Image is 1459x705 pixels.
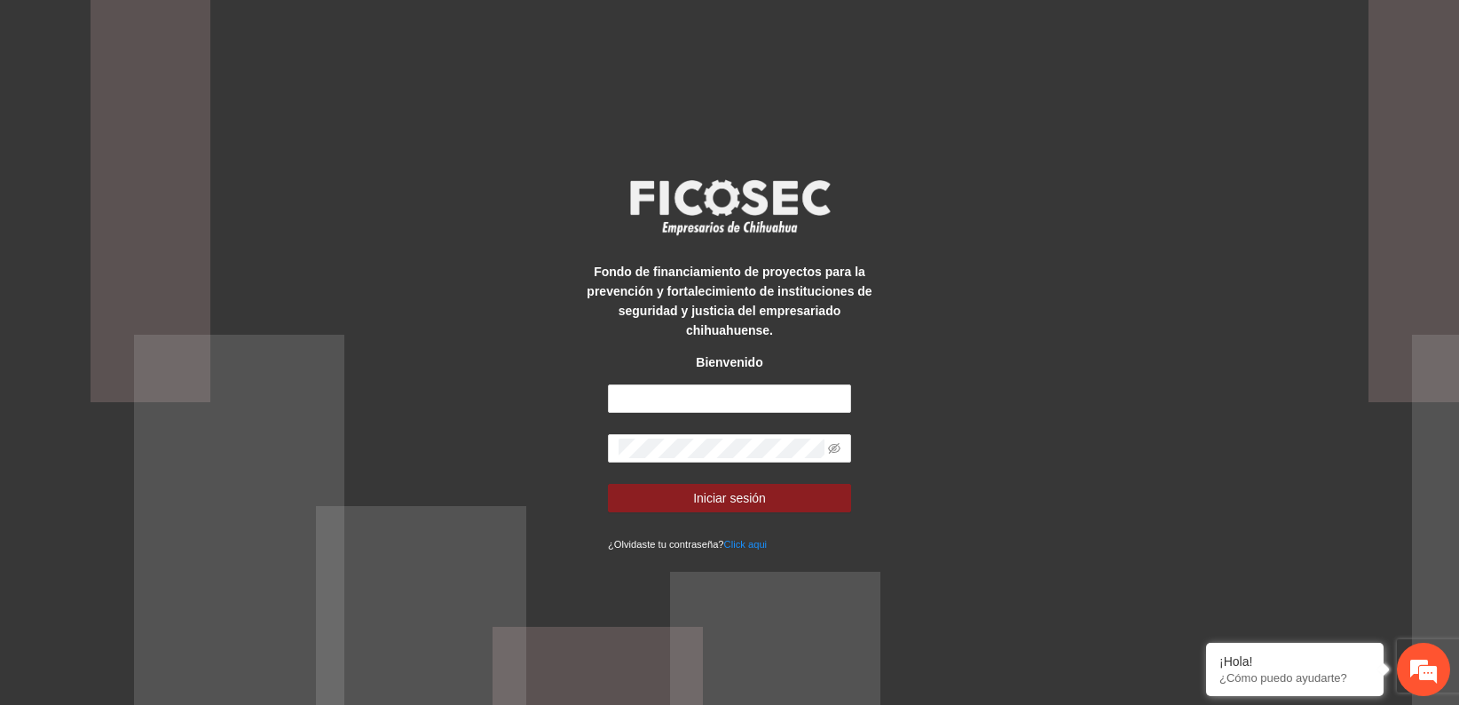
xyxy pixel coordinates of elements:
[724,539,768,550] a: Click aqui
[608,539,767,550] small: ¿Olvidaste tu contraseña?
[828,442,840,455] span: eye-invisible
[1219,654,1370,669] div: ¡Hola!
[587,265,871,337] strong: Fondo de financiamiento de proyectos para la prevención y fortalecimiento de instituciones de seg...
[696,355,762,369] strong: Bienvenido
[1219,671,1370,685] p: ¿Cómo puedo ayudarte?
[608,484,851,512] button: Iniciar sesión
[619,174,840,240] img: logo
[693,488,766,508] span: Iniciar sesión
